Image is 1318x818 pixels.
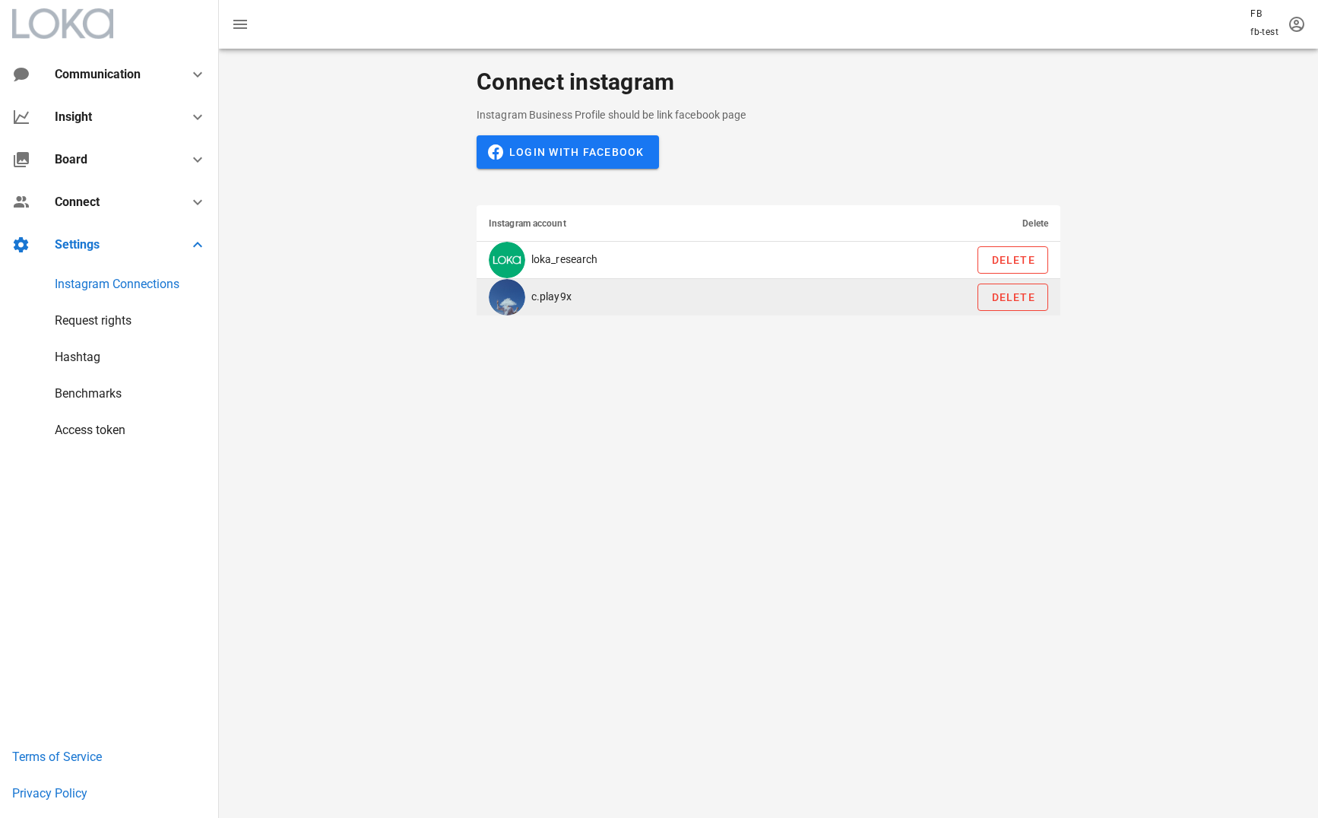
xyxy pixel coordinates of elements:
div: Board [55,152,170,166]
a: Instagram Connections [55,277,179,291]
span: Login with Facebook [492,145,645,159]
a: Login with Facebook [477,145,659,157]
span: Delete [990,291,1035,303]
span: Delete [1022,218,1048,229]
td: loka_research [477,242,818,279]
h2: Connect instagram [477,70,674,94]
button: Delete [977,284,1048,311]
img: loka_research [489,242,525,278]
p: fb-test [1250,24,1278,40]
span: Instagram account [489,218,566,229]
a: Benchmarks [55,386,122,401]
th: Delete [818,205,1060,242]
img: c.play9x [489,279,525,315]
a: Access token [55,423,125,437]
div: Insight [55,109,170,124]
a: Terms of Service [12,750,102,764]
p: FB [1250,6,1278,21]
p: Instagram Business Profile should be link facebook page [477,106,1060,123]
button: Login with Facebook [477,135,659,169]
div: Connect [55,195,170,209]
td: c.play9x [477,279,818,315]
div: Communication [55,67,164,81]
button: Delete [977,246,1048,274]
a: Request rights [55,313,131,328]
div: Settings [55,237,170,252]
span: Delete [990,254,1035,266]
th: Instagram account [477,205,818,242]
a: Hashtag [55,350,100,364]
a: Privacy Policy [12,786,87,801]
